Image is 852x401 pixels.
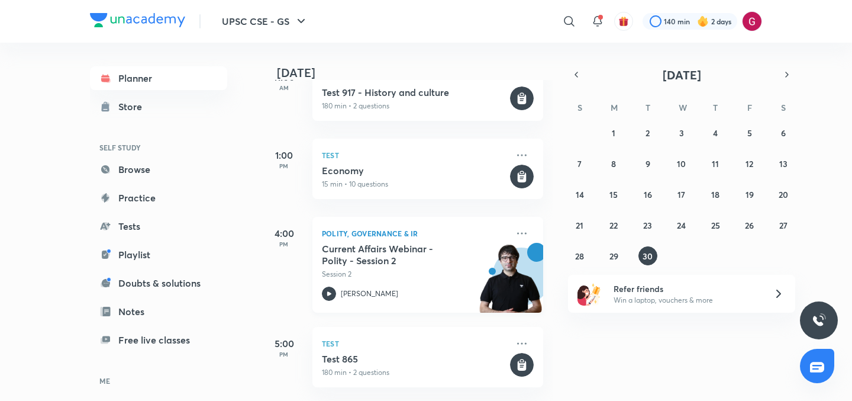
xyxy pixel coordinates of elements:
[322,101,508,111] p: 180 min • 2 questions
[679,102,687,113] abbr: Wednesday
[90,371,227,391] h6: ME
[322,243,469,267] h5: Current Affairs Webinar - Polity - Session 2
[679,127,684,139] abbr: September 3, 2025
[118,100,149,114] div: Store
[781,127,786,139] abbr: September 6, 2025
[614,283,759,295] h6: Refer friends
[90,66,227,90] a: Planner
[672,216,691,235] button: September 24, 2025
[609,251,618,262] abbr: September 29, 2025
[781,102,786,113] abbr: Saturday
[713,127,718,139] abbr: September 4, 2025
[745,158,753,169] abbr: September 12, 2025
[611,158,616,169] abbr: September 8, 2025
[577,158,582,169] abbr: September 7, 2025
[322,165,508,177] h5: Economy
[277,66,555,80] h4: [DATE]
[90,300,227,323] a: Notes
[570,154,589,173] button: September 7, 2025
[774,123,793,142] button: September 6, 2025
[585,66,779,83] button: [DATE]
[341,288,398,299] p: [PERSON_NAME]
[706,185,725,204] button: September 18, 2025
[322,226,508,240] p: Polity, Governance & IR
[747,127,752,139] abbr: September 5, 2025
[812,313,826,328] img: ttu
[740,123,759,142] button: September 5, 2025
[322,367,508,378] p: 180 min • 2 questions
[646,127,650,139] abbr: September 2, 2025
[697,15,709,27] img: streak
[90,158,227,181] a: Browse
[672,185,691,204] button: September 17, 2025
[90,13,185,27] img: Company Logo
[614,12,633,31] button: avatar
[711,189,719,200] abbr: September 18, 2025
[740,185,759,204] button: September 19, 2025
[90,214,227,238] a: Tests
[604,154,623,173] button: September 8, 2025
[643,220,652,231] abbr: September 23, 2025
[260,148,308,162] h5: 1:00
[90,95,227,118] a: Store
[672,123,691,142] button: September 3, 2025
[740,154,759,173] button: September 12, 2025
[646,102,650,113] abbr: Tuesday
[677,189,685,200] abbr: September 17, 2025
[576,189,584,200] abbr: September 14, 2025
[672,154,691,173] button: September 10, 2025
[643,251,653,262] abbr: September 30, 2025
[677,158,686,169] abbr: September 10, 2025
[215,9,315,33] button: UPSC CSE - GS
[90,186,227,210] a: Practice
[742,11,762,31] img: Gargi Goswami
[604,216,623,235] button: September 22, 2025
[646,158,650,169] abbr: September 9, 2025
[712,158,719,169] abbr: September 11, 2025
[322,179,508,190] p: 15 min • 10 questions
[90,271,227,295] a: Doubts & solutions
[322,269,508,280] p: Session 2
[740,216,759,235] button: September 26, 2025
[774,154,793,173] button: September 13, 2025
[713,102,718,113] abbr: Thursday
[638,216,657,235] button: September 23, 2025
[614,295,759,306] p: Win a laptop, vouchers & more
[577,102,582,113] abbr: Sunday
[604,123,623,142] button: September 1, 2025
[711,220,720,231] abbr: September 25, 2025
[478,243,543,325] img: unacademy
[90,137,227,158] h6: SELF STUDY
[638,246,657,265] button: September 30, 2025
[322,336,508,351] p: Test
[774,185,793,204] button: September 20, 2025
[576,220,583,231] abbr: September 21, 2025
[612,127,615,139] abbr: September 1, 2025
[609,189,618,200] abbr: September 15, 2025
[322,148,508,162] p: Test
[604,246,623,265] button: September 29, 2025
[609,220,618,231] abbr: September 22, 2025
[774,216,793,235] button: September 27, 2025
[663,67,701,83] span: [DATE]
[90,243,227,267] a: Playlist
[745,220,754,231] abbr: September 26, 2025
[644,189,652,200] abbr: September 16, 2025
[322,353,508,365] h5: Test 865
[577,282,601,306] img: referral
[611,102,618,113] abbr: Monday
[706,123,725,142] button: September 4, 2025
[90,13,185,30] a: Company Logo
[575,251,584,262] abbr: September 28, 2025
[260,226,308,240] h5: 4:00
[570,246,589,265] button: September 28, 2025
[90,328,227,352] a: Free live classes
[260,84,308,91] p: AM
[260,162,308,169] p: PM
[260,351,308,358] p: PM
[706,216,725,235] button: September 25, 2025
[779,189,788,200] abbr: September 20, 2025
[618,16,629,27] img: avatar
[779,158,788,169] abbr: September 13, 2025
[260,240,308,248] p: PM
